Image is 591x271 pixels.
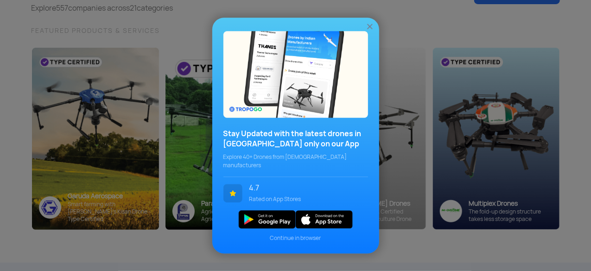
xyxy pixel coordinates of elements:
span: Continue in browser [223,234,368,242]
h3: Stay Updated with the latest drones in [GEOGRAPHIC_DATA] only on our App [223,129,368,149]
img: ios_new.svg [296,210,353,228]
img: bg_popupecosystem.png [223,31,368,118]
img: img_playstore.png [239,210,296,228]
span: Rated on App Stores [249,195,361,203]
span: 4.7 [249,184,361,192]
img: ic_star.svg [223,184,242,202]
img: ic_close.png [365,22,375,31]
span: Explore 40+ Drones from [DEMOGRAPHIC_DATA] manufacturers [223,153,368,170]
